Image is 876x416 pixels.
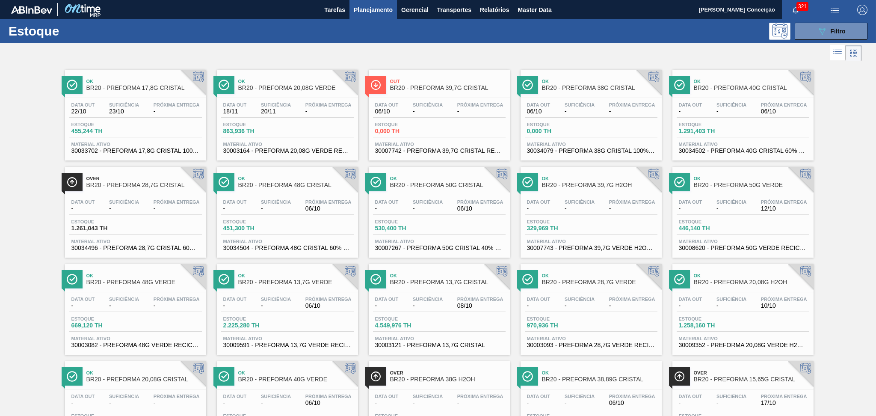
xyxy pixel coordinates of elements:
[674,371,685,382] img: Ícone
[219,274,229,285] img: Ícone
[716,297,746,302] span: Suficiência
[71,342,200,348] span: 30003082 - PREFORMA 48G VERDE RECICLADA
[457,205,503,212] span: 06/10
[390,279,506,285] span: BR20 - PREFORMA 13,7G CRISTAL
[305,102,352,107] span: Próxima Entrega
[542,273,657,278] span: Ok
[223,245,352,251] span: 30034504 - PREFORMA 48G CRISTAL 60% REC
[109,108,139,115] span: 23/10
[375,394,399,399] span: Data out
[390,85,506,91] span: BR20 - PREFORMA 39,7G CRISTAL
[674,177,685,187] img: Ícone
[527,297,550,302] span: Data out
[679,303,702,309] span: -
[527,316,587,321] span: Estoque
[109,400,139,406] span: -
[154,297,200,302] span: Próxima Entrega
[674,80,685,90] img: Ícone
[716,394,746,399] span: Suficiência
[694,370,809,375] span: Over
[761,394,807,399] span: Próxima Entrega
[238,176,354,181] span: Ok
[86,273,202,278] span: Ok
[370,80,381,90] img: Ícone
[238,376,354,383] span: BR20 - PREFORMA 40G VERDE
[390,370,506,375] span: Over
[514,63,666,160] a: ÍconeOkBR20 - PREFORMA 38G CRISTALData out06/10Suficiência-Próxima Entrega-Estoque0,000 THMateria...
[362,63,514,160] a: ÍconeOutBR20 - PREFORMA 39,7G CRISTALData out06/10Suficiência-Próxima Entrega-Estoque0,000 THMate...
[514,258,666,355] a: ÍconeOkBR20 - PREFORMA 28,7G VERDEData out-Suficiência-Próxima Entrega-Estoque970,936 THMaterial ...
[390,273,506,278] span: Ok
[71,102,95,107] span: Data out
[716,199,746,205] span: Suficiência
[261,205,291,212] span: -
[223,102,247,107] span: Data out
[679,102,702,107] span: Data out
[609,303,655,309] span: -
[375,219,435,224] span: Estoque
[261,297,291,302] span: Suficiência
[305,303,352,309] span: 06/10
[565,205,595,212] span: -
[527,205,550,212] span: -
[527,108,550,115] span: 06/10
[223,205,247,212] span: -
[522,371,533,382] img: Ícone
[565,297,595,302] span: Suficiência
[261,199,291,205] span: Suficiência
[457,108,503,115] span: -
[716,400,746,406] span: -
[305,297,352,302] span: Próxima Entrega
[522,80,533,90] img: Ícone
[154,102,200,107] span: Próxima Entrega
[375,245,503,251] span: 30007267 - PREFORMA 50G CRISTAL 40% RECICLADA
[375,336,503,341] span: Material ativo
[565,303,595,309] span: -
[370,371,381,382] img: Ícone
[109,205,139,212] span: -
[527,239,655,244] span: Material ativo
[761,199,807,205] span: Próxima Entrega
[565,394,595,399] span: Suficiência
[679,225,739,232] span: 446,140 TH
[830,45,846,61] div: Visão em Lista
[413,394,443,399] span: Suficiência
[210,63,362,160] a: ÍconeOkBR20 - PREFORMA 20,08G VERDEData out18/11Suficiência20/11Próxima Entrega-Estoque863,936 TH...
[219,177,229,187] img: Ícone
[71,199,95,205] span: Data out
[769,23,790,40] div: Pogramando: nenhum usuário selecionado
[375,102,399,107] span: Data out
[86,176,202,181] span: Over
[223,400,247,406] span: -
[527,303,550,309] span: -
[716,303,746,309] span: -
[457,297,503,302] span: Próxima Entrega
[223,128,283,134] span: 863,936 TH
[154,205,200,212] span: -
[666,258,818,355] a: ÍconeOkBR20 - PREFORMA 20,08G H2OHData out-Suficiência-Próxima Entrega10/10Estoque1.258,160 THMat...
[565,400,595,406] span: -
[223,342,352,348] span: 30009591 - PREFORMA 13,7G VERDE RECICLADA
[362,160,514,258] a: ÍconeOkBR20 - PREFORMA 50G CRISTALData out-Suficiência-Próxima Entrega06/10Estoque530,400 THMater...
[527,225,587,232] span: 329,969 TH
[694,176,809,181] span: Ok
[679,316,739,321] span: Estoque
[761,102,807,107] span: Próxima Entrega
[679,394,702,399] span: Data out
[59,258,210,355] a: ÍconeOkBR20 - PREFORMA 48G VERDEData out-Suficiência-Próxima Entrega-Estoque669,120 THMaterial at...
[154,108,200,115] span: -
[109,102,139,107] span: Suficiência
[527,148,655,154] span: 30034079 - PREFORMA 38G CRISTAL 100% RECICLADA
[390,182,506,188] span: BR20 - PREFORMA 50G CRISTAL
[238,182,354,188] span: BR20 - PREFORMA 48G CRISTAL
[527,128,587,134] span: 0,000 TH
[457,102,503,107] span: Próxima Entrega
[67,371,77,382] img: Ícone
[223,239,352,244] span: Material ativo
[238,370,354,375] span: Ok
[71,303,95,309] span: -
[305,394,352,399] span: Próxima Entrega
[609,205,655,212] span: -
[9,26,138,36] h1: Estoque
[679,108,702,115] span: -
